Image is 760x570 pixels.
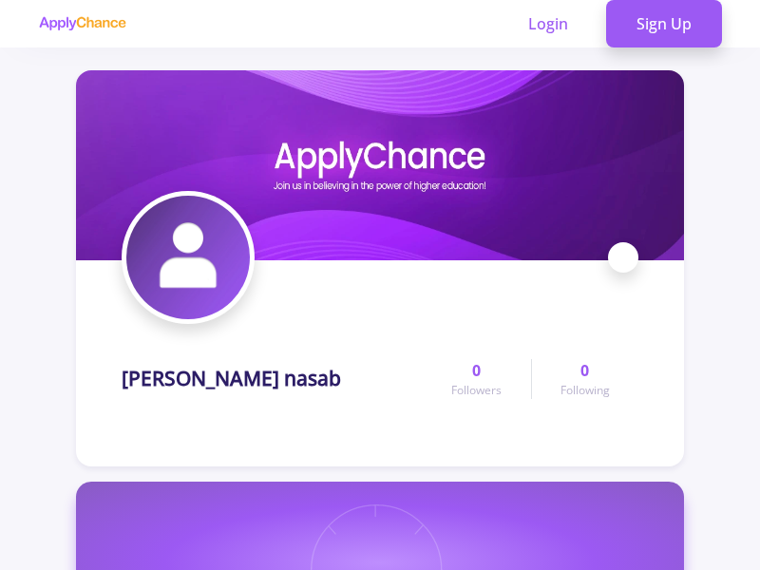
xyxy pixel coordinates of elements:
span: 0 [580,359,589,382]
span: 0 [472,359,481,382]
span: Following [560,382,610,399]
a: 0Followers [423,359,530,399]
h1: [PERSON_NAME] nasab [122,367,341,390]
a: 0Following [531,359,638,399]
img: MohammadAmin Karimi nasabcover image [76,70,684,260]
img: applychance logo text only [38,16,126,31]
img: MohammadAmin Karimi nasabavatar [126,196,250,319]
span: Followers [451,382,502,399]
